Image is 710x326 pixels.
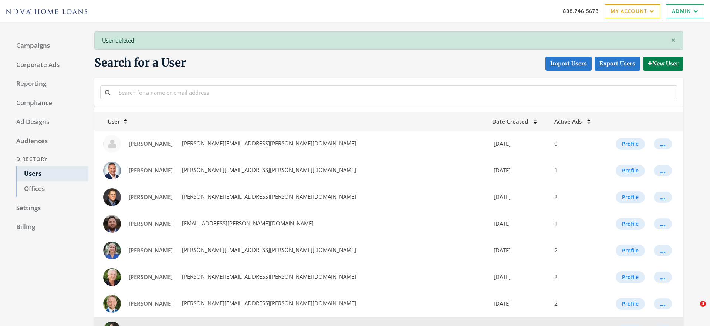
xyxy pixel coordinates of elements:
[616,138,645,150] button: Profile
[616,218,645,230] button: Profile
[103,268,121,286] img: Jim Davis profile
[654,165,672,176] button: ...
[654,298,672,309] button: ...
[616,165,645,177] button: Profile
[103,295,121,313] img: Kyle Taylor profile
[180,246,356,253] span: [PERSON_NAME][EMAIL_ADDRESS][PERSON_NAME][DOMAIN_NAME]
[16,166,88,182] a: Users
[488,211,550,237] td: [DATE]
[492,118,528,125] span: Date Created
[550,290,601,317] td: 2
[545,57,592,70] button: Import Users
[180,140,356,147] span: [PERSON_NAME][EMAIL_ADDRESS][PERSON_NAME][DOMAIN_NAME]
[616,191,645,203] button: Profile
[550,157,601,184] td: 1
[663,32,683,49] button: Close
[685,301,703,319] iframe: Intercom live chat
[654,138,672,149] button: ...
[9,95,88,111] a: Compliance
[616,298,645,310] button: Profile
[129,273,173,280] span: [PERSON_NAME]
[488,131,550,157] td: [DATE]
[180,166,356,174] span: [PERSON_NAME][EMAIL_ADDRESS][PERSON_NAME][DOMAIN_NAME]
[103,188,121,206] img: Eric Painter profile
[660,303,666,304] div: ...
[124,137,177,151] a: [PERSON_NAME]
[671,34,676,46] span: ×
[180,273,356,280] span: [PERSON_NAME][EMAIL_ADDRESS][PERSON_NAME][DOMAIN_NAME]
[550,264,601,290] td: 2
[654,245,672,256] button: ...
[9,201,88,216] a: Settings
[9,134,88,149] a: Audiences
[488,184,550,211] td: [DATE]
[124,243,177,257] a: [PERSON_NAME]
[9,114,88,130] a: Ad Designs
[616,271,645,283] button: Profile
[595,57,640,70] a: Export Users
[103,242,121,259] img: Jill Davis profile
[103,215,121,233] img: Francisco Haros profile
[488,264,550,290] td: [DATE]
[129,140,173,147] span: [PERSON_NAME]
[114,85,677,99] input: Search for a name or email address
[94,56,186,70] span: Search for a User
[554,118,582,125] span: Active Ads
[654,218,672,229] button: ...
[6,9,87,14] img: Adwerx
[654,272,672,283] button: ...
[124,164,177,177] a: [PERSON_NAME]
[488,237,550,264] td: [DATE]
[488,157,550,184] td: [DATE]
[129,220,173,227] span: [PERSON_NAME]
[660,277,666,278] div: ...
[129,193,173,201] span: [PERSON_NAME]
[9,57,88,73] a: Corporate Ads
[180,193,356,200] span: [PERSON_NAME][EMAIL_ADDRESS][PERSON_NAME][DOMAIN_NAME]
[124,217,177,231] a: [PERSON_NAME]
[105,90,110,95] i: Search for a name or email address
[9,38,88,54] a: Campaigns
[94,31,683,50] div: User deleted!
[99,118,120,125] span: User
[700,301,706,307] span: 3
[124,190,177,204] a: [PERSON_NAME]
[654,192,672,203] button: ...
[16,181,88,197] a: Offices
[103,135,121,153] img: Angela Dacquisto profile
[9,76,88,92] a: Reporting
[550,211,601,237] td: 1
[9,152,88,166] div: Directory
[550,131,601,157] td: 0
[616,245,645,256] button: Profile
[124,297,177,310] a: [PERSON_NAME]
[129,246,173,254] span: [PERSON_NAME]
[103,162,121,179] img: Dennis Sanchez profile
[605,4,660,18] a: My Account
[550,184,601,211] td: 2
[180,299,356,307] span: [PERSON_NAME][EMAIL_ADDRESS][PERSON_NAME][DOMAIN_NAME]
[9,219,88,235] a: Billing
[129,300,173,307] span: [PERSON_NAME]
[660,197,666,198] div: ...
[660,170,666,171] div: ...
[563,7,599,15] a: 888.746.5678
[129,167,173,174] span: [PERSON_NAME]
[660,250,666,251] div: ...
[643,57,683,70] button: New User
[180,219,314,227] span: [EMAIL_ADDRESS][PERSON_NAME][DOMAIN_NAME]
[660,224,666,224] div: ...
[124,270,177,284] a: [PERSON_NAME]
[550,237,601,264] td: 2
[488,290,550,317] td: [DATE]
[666,4,704,18] a: Admin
